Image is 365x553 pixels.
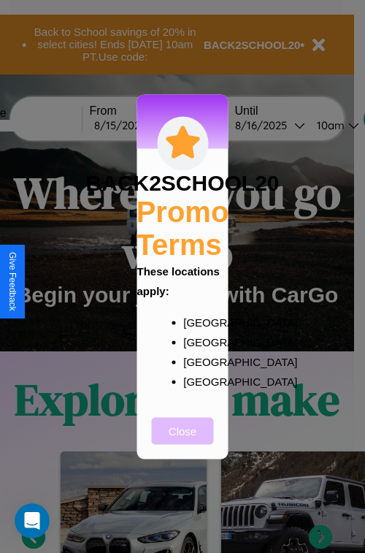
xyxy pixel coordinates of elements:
[183,332,211,351] p: [GEOGRAPHIC_DATA]
[15,503,50,538] iframe: Intercom live chat
[183,312,211,332] p: [GEOGRAPHIC_DATA]
[7,252,18,311] div: Give Feedback
[183,351,211,371] p: [GEOGRAPHIC_DATA]
[137,195,229,261] h2: Promo Terms
[85,170,279,195] h3: BACK2SCHOOL20
[152,417,214,444] button: Close
[183,371,211,391] p: [GEOGRAPHIC_DATA]
[137,264,220,297] b: These locations apply:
